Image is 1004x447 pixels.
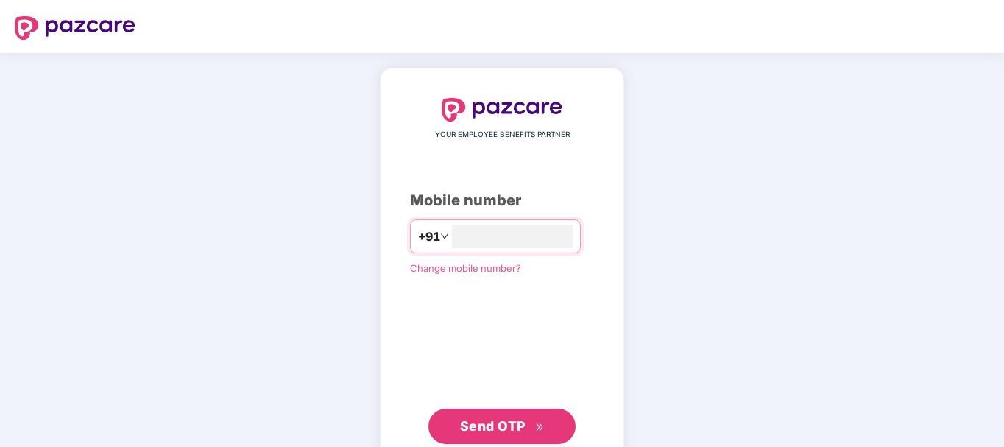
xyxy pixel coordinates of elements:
button: Send OTPdouble-right [428,409,576,444]
div: Mobile number [410,189,594,212]
span: down [440,232,449,241]
span: +91 [418,228,440,246]
span: double-right [535,423,545,432]
a: Change mobile number? [410,262,521,274]
img: logo [442,98,562,122]
img: logo [15,16,135,40]
span: Send OTP [460,418,526,434]
span: YOUR EMPLOYEE BENEFITS PARTNER [435,129,570,141]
